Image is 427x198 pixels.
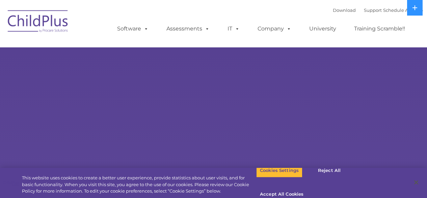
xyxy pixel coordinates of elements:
[4,5,72,39] img: ChildPlus by Procare Solutions
[409,175,424,190] button: Close
[333,7,423,13] font: |
[160,22,216,36] a: Assessments
[383,7,423,13] a: Schedule A Demo
[256,163,302,178] button: Cookies Settings
[22,175,256,195] div: This website uses cookies to create a better user experience, provide statistics about user visit...
[221,22,246,36] a: IT
[251,22,298,36] a: Company
[110,22,155,36] a: Software
[364,7,382,13] a: Support
[302,22,343,36] a: University
[347,22,412,36] a: Training Scramble!!
[333,7,356,13] a: Download
[308,163,350,178] button: Reject All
